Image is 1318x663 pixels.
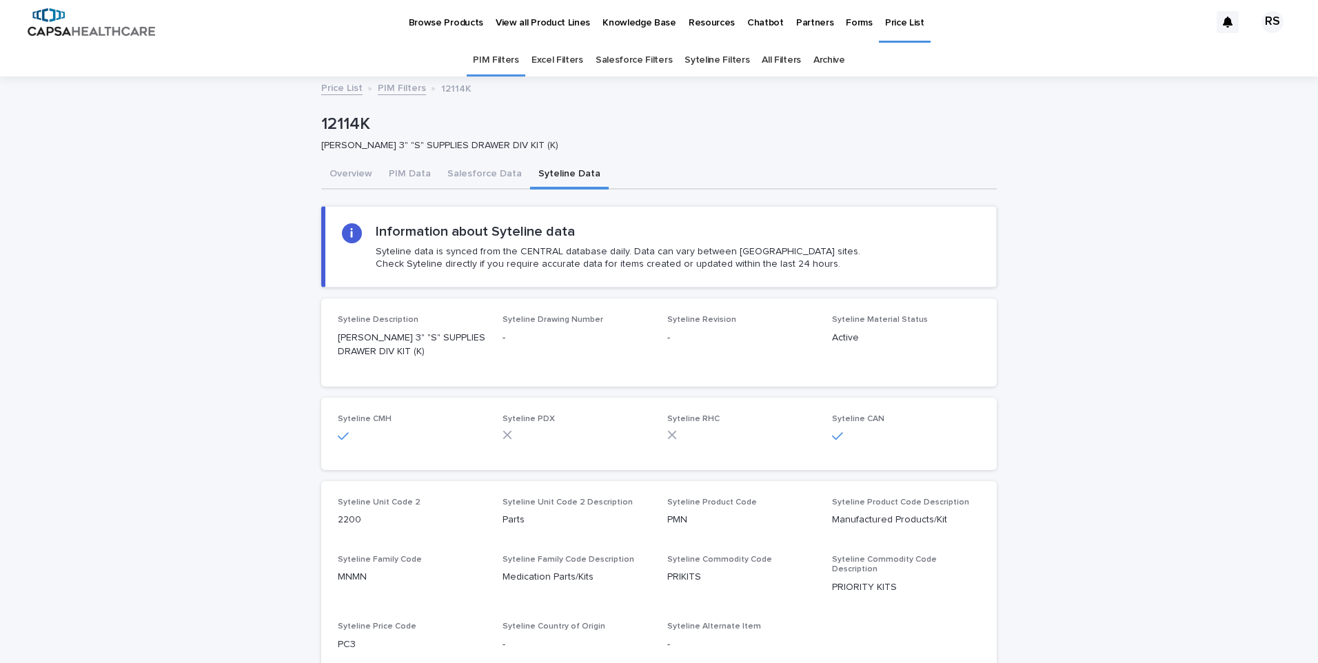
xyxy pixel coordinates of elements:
[503,622,605,631] span: Syteline Country of Origin
[376,223,575,240] h2: Information about Syteline data
[667,316,736,324] span: Syteline Revision
[376,245,860,270] p: Syteline data is synced from the CENTRAL database daily. Data can vary between [GEOGRAPHIC_DATA] ...
[503,498,633,507] span: Syteline Unit Code 2 Description
[439,161,530,190] button: Salesforce Data
[667,415,720,423] span: Syteline RHC
[685,44,749,76] a: Syteline Filters
[28,8,155,36] img: B5p4sRfuTuC72oLToeu7
[531,44,583,76] a: Excel Filters
[338,316,418,324] span: Syteline Description
[667,555,772,564] span: Syteline Commodity Code
[503,331,651,345] p: -
[338,331,486,360] p: [PERSON_NAME] 3" "S" SUPPLIES DRAWER DIV KIT (K)
[832,415,884,423] span: Syteline CAN
[832,513,980,527] p: Manufactured Products/Kit
[338,637,486,652] p: PC3
[503,570,651,584] p: Medication Parts/Kits
[813,44,845,76] a: Archive
[338,622,416,631] span: Syteline Price Code
[321,140,986,152] p: [PERSON_NAME] 3" "S" SUPPLIES DRAWER DIV KIT (K)
[762,44,801,76] a: All Filters
[503,513,651,527] p: Parts
[1261,11,1284,33] div: RS
[667,637,815,652] p: -
[530,161,609,190] button: Syteline Data
[832,555,937,573] span: Syteline Commodity Code Description
[338,498,420,507] span: Syteline Unit Code 2
[441,80,472,95] p: 12114K
[667,570,815,584] p: PRIKITS
[596,44,672,76] a: Salesforce Filters
[503,316,603,324] span: Syteline Drawing Number
[338,570,486,584] p: MNMN
[503,637,651,652] p: -
[321,114,991,134] p: 12114K
[338,555,422,564] span: Syteline Family Code
[321,161,381,190] button: Overview
[503,415,555,423] span: Syteline PDX
[473,44,519,76] a: PIM Filters
[667,513,815,527] p: PMN
[338,513,486,527] p: 2200
[832,580,980,595] p: PRIORITY KITS
[321,79,363,95] a: Price List
[832,498,969,507] span: Syteline Product Code Description
[503,555,634,564] span: Syteline Family Code Description
[667,331,815,345] p: -
[667,622,761,631] span: Syteline Alternate Item
[667,498,757,507] span: Syteline Product Code
[338,415,392,423] span: Syteline CMH
[832,331,980,345] p: Active
[378,79,426,95] a: PIM Filters
[381,161,439,190] button: PIM Data
[832,316,928,324] span: Syteline Material Status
